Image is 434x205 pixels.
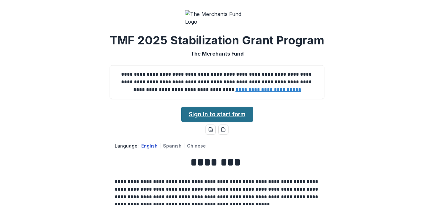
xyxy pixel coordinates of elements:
img: The Merchants Fund Logo [185,10,249,26]
h2: TMF 2025 Stabilization Grant Program [110,34,324,47]
p: Language: [115,142,139,149]
a: Sign in to start form [181,107,253,122]
button: word-download [205,125,216,135]
button: Chinese [187,143,206,148]
button: English [141,143,158,148]
p: The Merchants Fund [190,50,244,57]
button: pdf-download [218,125,229,135]
button: Spanish [163,143,182,148]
